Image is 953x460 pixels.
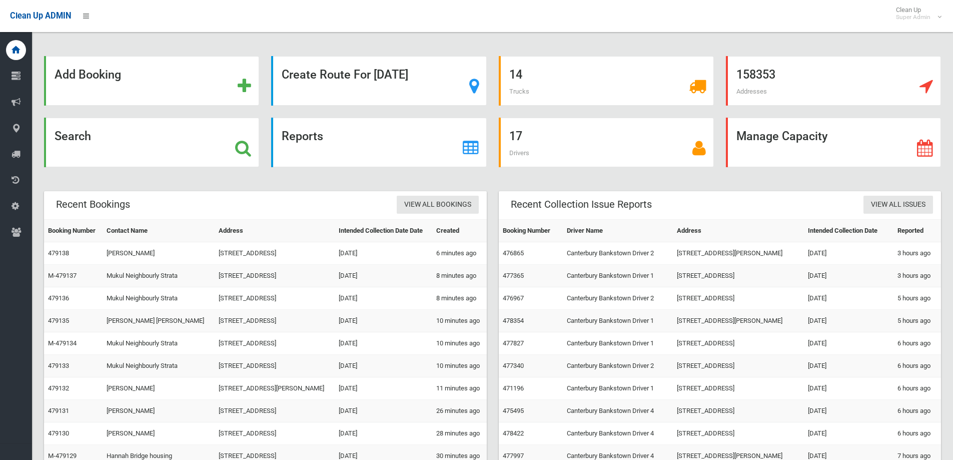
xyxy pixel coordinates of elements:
td: [DATE] [335,355,432,377]
td: [DATE] [335,242,432,265]
a: 477365 [503,272,524,279]
td: [DATE] [804,400,893,422]
strong: 158353 [736,68,775,82]
td: Mukul Neighbourly Strata [103,355,214,377]
a: View All Issues [863,196,933,214]
td: [PERSON_NAME] [103,400,214,422]
td: [DATE] [804,332,893,355]
td: Canterbury Bankstown Driver 2 [563,242,673,265]
td: [DATE] [804,355,893,377]
td: 8 minutes ago [432,287,487,310]
a: 479138 [48,249,69,257]
a: 158353 Addresses [726,56,941,106]
th: Address [673,220,804,242]
a: Create Route For [DATE] [271,56,486,106]
td: 10 minutes ago [432,310,487,332]
td: 6 hours ago [893,355,941,377]
td: [STREET_ADDRESS] [673,287,804,310]
a: 478354 [503,317,524,324]
strong: Manage Capacity [736,129,827,143]
td: [STREET_ADDRESS] [215,287,335,310]
td: [DATE] [804,377,893,400]
td: [STREET_ADDRESS] [215,310,335,332]
a: 477340 [503,362,524,369]
td: 8 minutes ago [432,265,487,287]
td: [PERSON_NAME] [103,242,214,265]
td: [PERSON_NAME] [103,422,214,445]
td: 6 hours ago [893,377,941,400]
td: [STREET_ADDRESS] [673,377,804,400]
td: [DATE] [804,265,893,287]
td: [DATE] [335,422,432,445]
td: [DATE] [335,265,432,287]
td: [STREET_ADDRESS][PERSON_NAME] [673,310,804,332]
strong: Reports [282,129,323,143]
td: 5 hours ago [893,310,941,332]
td: 11 minutes ago [432,377,487,400]
span: Clean Up [891,6,940,21]
strong: Search [55,129,91,143]
td: Canterbury Bankstown Driver 4 [563,422,673,445]
th: Booking Number [44,220,103,242]
td: [DATE] [335,377,432,400]
th: Created [432,220,487,242]
td: [STREET_ADDRESS][PERSON_NAME] [673,242,804,265]
span: Addresses [736,88,767,95]
a: Reports [271,118,486,167]
td: [DATE] [335,400,432,422]
header: Recent Collection Issue Reports [499,195,664,214]
a: 14 Trucks [499,56,714,106]
td: 28 minutes ago [432,422,487,445]
strong: 14 [509,68,522,82]
td: [STREET_ADDRESS] [215,332,335,355]
td: Mukul Neighbourly Strata [103,265,214,287]
td: [PERSON_NAME] [103,377,214,400]
td: 10 minutes ago [432,332,487,355]
td: [STREET_ADDRESS] [215,400,335,422]
th: Booking Number [499,220,563,242]
td: [STREET_ADDRESS] [215,265,335,287]
td: 6 hours ago [893,332,941,355]
td: [DATE] [804,287,893,310]
td: 26 minutes ago [432,400,487,422]
td: [STREET_ADDRESS] [673,265,804,287]
td: [STREET_ADDRESS][PERSON_NAME] [215,377,335,400]
td: [DATE] [335,287,432,310]
a: 479131 [48,407,69,414]
td: 3 hours ago [893,265,941,287]
span: Drivers [509,149,529,157]
td: Canterbury Bankstown Driver 1 [563,265,673,287]
th: Address [215,220,335,242]
td: 10 minutes ago [432,355,487,377]
a: Manage Capacity [726,118,941,167]
td: Canterbury Bankstown Driver 2 [563,287,673,310]
td: Canterbury Bankstown Driver 1 [563,310,673,332]
a: 479133 [48,362,69,369]
a: 476967 [503,294,524,302]
a: 478422 [503,429,524,437]
th: Contact Name [103,220,214,242]
td: [DATE] [804,422,893,445]
span: Clean Up ADMIN [10,11,71,21]
td: 6 hours ago [893,422,941,445]
a: 476865 [503,249,524,257]
span: Trucks [509,88,529,95]
a: 17 Drivers [499,118,714,167]
td: [STREET_ADDRESS] [215,242,335,265]
td: [DATE] [804,242,893,265]
small: Super Admin [896,14,930,21]
td: [PERSON_NAME] [PERSON_NAME] [103,310,214,332]
a: 477827 [503,339,524,347]
a: 479136 [48,294,69,302]
td: [STREET_ADDRESS] [673,332,804,355]
a: 479135 [48,317,69,324]
td: [STREET_ADDRESS] [673,422,804,445]
strong: Create Route For [DATE] [282,68,408,82]
td: [DATE] [335,332,432,355]
a: 479132 [48,384,69,392]
td: Canterbury Bankstown Driver 2 [563,355,673,377]
a: Add Booking [44,56,259,106]
a: 475495 [503,407,524,414]
th: Intended Collection Date [804,220,893,242]
td: 3 hours ago [893,242,941,265]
